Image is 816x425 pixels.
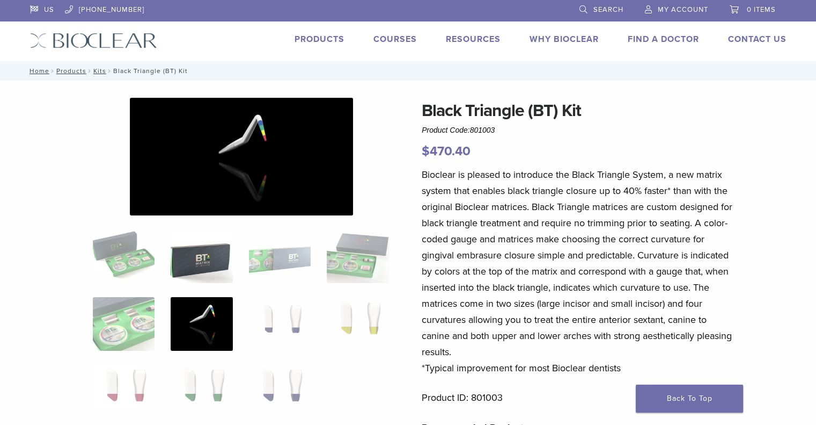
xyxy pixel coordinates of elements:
a: Back To Top [636,385,743,413]
a: Products [56,67,86,75]
img: Black Triangle (BT) Kit - Image 11 [249,364,311,418]
a: Contact Us [728,34,786,45]
a: Home [26,67,49,75]
img: Black Triangle (BT) Kit - Image 8 [327,297,388,351]
img: Black Triangle (BT) Kit - Image 6 [171,297,232,351]
p: Bioclear is pleased to introduce the Black Triangle System, a new matrix system that enables blac... [422,167,737,376]
img: Bioclear [30,33,157,48]
img: Intro-Black-Triangle-Kit-6-Copy-e1548792917662-324x324.jpg [93,229,155,283]
span: My Account [658,5,708,14]
a: Kits [93,67,106,75]
span: Search [593,5,623,14]
span: / [106,68,113,74]
h1: Black Triangle (BT) Kit [422,98,737,124]
span: / [86,68,93,74]
span: / [49,68,56,74]
img: Black Triangle (BT) Kit - Image 10 [171,364,232,418]
span: 0 items [747,5,776,14]
img: Black Triangle (BT) Kit - Image 2 [171,229,232,283]
bdi: 470.40 [422,143,471,159]
a: Find A Doctor [628,34,699,45]
a: Products [295,34,344,45]
a: Why Bioclear [530,34,599,45]
span: Product Code: [422,126,495,134]
a: Resources [446,34,501,45]
img: Black Triangle (BT) Kit - Image 7 [249,297,311,351]
span: $ [422,143,430,159]
a: Courses [373,34,417,45]
span: 801003 [470,126,495,134]
img: Black Triangle (BT) Kit - Image 6 [130,98,353,215]
img: Black Triangle (BT) Kit - Image 5 [93,297,155,351]
img: Black Triangle (BT) Kit - Image 3 [249,229,311,283]
img: Black Triangle (BT) Kit - Image 4 [327,229,388,283]
img: Black Triangle (BT) Kit - Image 9 [93,364,155,418]
nav: Black Triangle (BT) Kit [22,61,795,81]
p: Product ID: 801003 [422,390,737,406]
